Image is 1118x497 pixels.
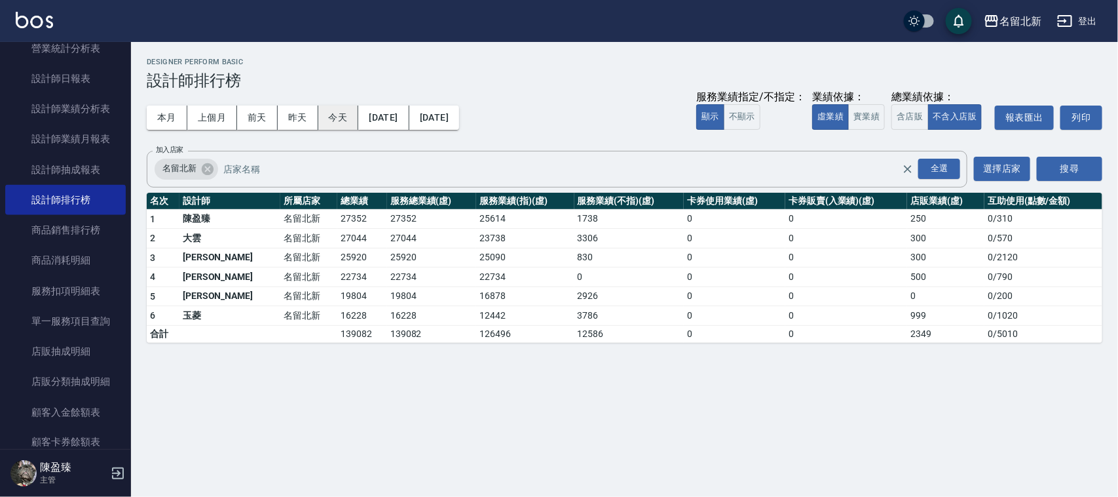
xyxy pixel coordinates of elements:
[147,193,1102,343] table: a dense table
[280,229,337,248] td: 名留北新
[984,268,1102,287] td: 0 / 790
[684,306,785,326] td: 0
[280,268,337,287] td: 名留北新
[684,287,785,306] td: 0
[179,306,280,326] td: 玉菱
[812,90,885,104] div: 業績依據：
[40,474,107,486] p: 主管
[984,325,1102,342] td: 0 / 5010
[147,58,1102,66] h2: Designer Perform Basic
[150,233,155,243] span: 2
[984,306,1102,326] td: 0 / 1020
[984,287,1102,306] td: 0 / 200
[995,106,1054,130] button: 報表匯出
[147,71,1102,90] h3: 設計師排行榜
[696,90,806,104] div: 服務業績指定/不指定：
[574,306,684,326] td: 3786
[280,287,337,306] td: 名留北新
[476,209,574,229] td: 25614
[187,106,237,130] button: 上個月
[696,104,724,130] button: 顯示
[179,209,280,229] td: 陳盈臻
[387,248,476,268] td: 25920
[5,397,126,427] a: 顧客入金餘額表
[5,427,126,458] a: 顧客卡券餘額表
[150,271,155,282] span: 4
[907,268,984,287] td: 500
[5,367,126,397] a: 店販分類抽成明細
[476,268,574,287] td: 22734
[785,229,907,248] td: 0
[179,248,280,268] td: [PERSON_NAME]
[1052,9,1102,33] button: 登出
[280,209,337,229] td: 名留北新
[150,214,155,224] span: 1
[574,268,684,287] td: 0
[476,306,574,326] td: 12442
[358,106,409,130] button: [DATE]
[785,209,907,229] td: 0
[5,276,126,306] a: 服務扣項明細表
[907,325,984,342] td: 2349
[40,461,107,474] h5: 陳盈臻
[337,193,387,210] th: 總業績
[150,291,155,302] span: 5
[5,215,126,245] a: 商品銷售排行榜
[387,268,476,287] td: 22734
[684,229,785,248] td: 0
[984,229,1102,248] td: 0 / 570
[899,160,917,178] button: Clear
[684,325,785,342] td: 0
[337,209,387,229] td: 27352
[928,104,982,130] button: 不含入店販
[220,157,925,180] input: 店家名稱
[974,157,1030,181] button: 選擇店家
[978,8,1047,35] button: 名留北新
[387,229,476,248] td: 27044
[179,287,280,306] td: [PERSON_NAME]
[280,193,337,210] th: 所屬店家
[574,193,684,210] th: 服務業績(不指)(虛)
[16,12,53,28] img: Logo
[5,155,126,185] a: 設計師抽成報表
[891,104,928,130] button: 含店販
[984,248,1102,268] td: 0 / 2120
[785,287,907,306] td: 0
[984,193,1102,210] th: 互助使用(點數/金額)
[1060,106,1102,130] button: 列印
[280,306,337,326] td: 名留北新
[147,325,179,342] td: 合計
[387,306,476,326] td: 16228
[574,209,684,229] td: 1738
[280,248,337,268] td: 名留北新
[179,193,280,210] th: 設計師
[318,106,359,130] button: 今天
[684,209,785,229] td: 0
[5,336,126,367] a: 店販抽成明細
[916,156,963,182] button: Open
[984,209,1102,229] td: 0 / 310
[5,33,126,64] a: 營業統計分析表
[5,245,126,275] a: 商品消耗明細
[337,325,387,342] td: 139082
[785,306,907,326] td: 0
[684,193,785,210] th: 卡券使用業績(虛)
[785,193,907,210] th: 卡券販賣(入業績)(虛)
[907,306,984,326] td: 999
[785,325,907,342] td: 0
[337,287,387,306] td: 19804
[918,159,960,179] div: 全選
[179,229,280,248] td: 大雲
[337,229,387,248] td: 27044
[1037,157,1102,181] button: 搜尋
[684,268,785,287] td: 0
[278,106,318,130] button: 昨天
[476,287,574,306] td: 16878
[156,145,183,155] label: 加入店家
[907,287,984,306] td: 0
[724,104,760,130] button: 不顯示
[337,248,387,268] td: 25920
[5,124,126,154] a: 設計師業績月報表
[5,64,126,94] a: 設計師日報表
